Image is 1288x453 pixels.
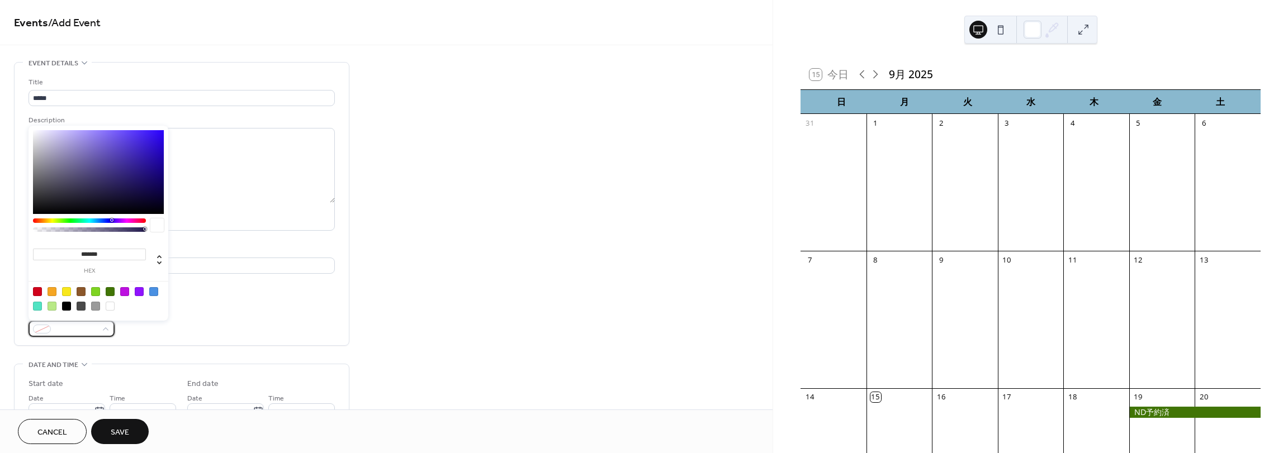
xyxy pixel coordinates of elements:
div: #9013FE [135,287,144,296]
div: 木 [1062,90,1125,114]
div: 土 [1188,90,1252,114]
a: Events [14,12,48,34]
div: 月 [873,90,936,114]
div: 18 [1068,392,1078,402]
div: 7 [805,255,815,265]
div: 金 [1125,90,1188,114]
div: #8B572A [77,287,86,296]
div: #4A90E2 [149,287,158,296]
div: Start date [29,378,63,390]
div: #417505 [106,287,115,296]
div: #B8E986 [48,302,56,311]
div: Location [29,244,333,256]
div: 水 [999,90,1062,114]
span: Save [111,427,129,438]
div: 15 [870,392,880,402]
div: Title [29,77,333,88]
div: 17 [1002,392,1012,402]
div: #9B9B9B [91,302,100,311]
div: #50E3C2 [33,302,42,311]
div: #BD10E0 [120,287,129,296]
div: 11 [1068,255,1078,265]
span: Date [187,393,202,404]
span: Date [29,393,44,404]
div: 10 [1002,255,1012,265]
div: #F8E71C [62,287,71,296]
div: 14 [805,392,815,402]
div: Description [29,115,333,126]
div: 31 [805,118,815,128]
div: 4 [1068,118,1078,128]
div: 16 [936,392,946,402]
div: 20 [1199,392,1209,402]
div: #7ED321 [91,287,100,296]
div: 19 [1133,392,1143,402]
div: 13 [1199,255,1209,265]
div: 9 [936,255,946,265]
div: #000000 [62,302,71,311]
div: 9月 2025 [889,66,933,83]
span: Time [268,393,284,404]
span: Event details [29,58,78,69]
div: 12 [1133,255,1143,265]
div: #D0021B [33,287,42,296]
div: 3 [1002,118,1012,128]
div: #FFFFFF [106,302,115,311]
div: 6 [1199,118,1209,128]
div: 火 [936,90,999,114]
div: 5 [1133,118,1143,128]
label: hex [33,268,146,274]
button: Cancel [18,419,87,444]
div: 8 [870,255,880,265]
span: / Add Event [48,12,101,34]
div: #F5A623 [48,287,56,296]
div: ND予約済 [1129,407,1261,418]
button: Save [91,419,149,444]
span: Time [110,393,125,404]
div: #4A4A4A [77,302,86,311]
div: End date [187,378,219,390]
div: 日 [809,90,873,114]
span: Cancel [37,427,67,438]
div: 1 [870,118,880,128]
span: Date and time [29,359,78,371]
div: 2 [936,118,946,128]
